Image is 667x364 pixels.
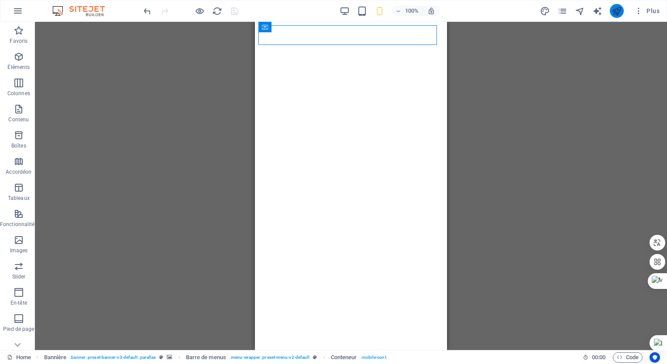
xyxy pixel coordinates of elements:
[427,7,435,15] i: Lors du redimensionnement, ajuster automatiquement le niveau de zoom en fonction de l'appareil sé...
[540,6,550,16] button: design
[583,352,606,363] h6: Durée de la session
[610,4,624,18] button: publish
[575,6,585,16] button: navigator
[405,6,419,16] h6: 100%
[592,6,603,16] button: text_generator
[10,247,28,254] p: Images
[392,6,423,16] button: 100%
[7,90,30,97] p: Colonnes
[598,354,599,361] span: :
[617,352,639,363] span: Code
[7,64,30,71] p: Éléments
[10,38,28,45] p: Favoris
[50,6,116,16] img: Editor Logo
[613,352,643,363] button: Code
[44,352,386,363] nav: breadcrumb
[11,142,26,149] p: Boîtes
[631,4,663,18] button: Plus
[540,6,550,16] i: Design (Ctrl+Alt+Y)
[557,6,567,16] i: Pages (Ctrl+Alt+S)
[8,195,30,202] p: Tableaux
[44,352,67,363] span: Cliquez pour sélectionner. Double-cliquez pour modifier.
[313,355,317,360] i: Cet élément est une présélection personnalisable.
[592,352,605,363] span: 00 00
[592,6,602,16] i: AI Writer
[70,352,156,363] span: . banner .preset-banner-v3-default .parallax
[6,168,31,175] p: Accordéon
[331,352,357,363] span: Cliquez pour sélectionner. Double-cliquez pour modifier.
[557,6,568,16] button: pages
[575,6,585,16] i: Navigateur
[212,6,222,16] i: Actualiser la page
[634,7,660,15] span: Plus
[12,273,26,280] p: Slider
[167,355,172,360] i: Cet élément contient un arrière-plan.
[142,6,152,16] button: undo
[8,116,29,123] p: Contenu
[186,352,226,363] span: Cliquez pour sélectionner. Double-cliquez pour modifier.
[7,352,31,363] a: Cliquez pour annuler la sélection. Double-cliquez pour ouvrir Pages.
[230,352,309,363] span: . menu-wrapper .preset-menu-v2-default
[159,355,163,360] i: Cet élément est une présélection personnalisable.
[361,352,386,363] span: . mobile-cont
[612,6,622,16] i: Publier
[142,6,152,16] i: Annuler : Modifier le lien (Ctrl+Z)
[212,6,222,16] button: reload
[10,299,27,306] p: En-tête
[3,326,34,333] p: Pied de page
[650,352,660,363] button: Usercentrics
